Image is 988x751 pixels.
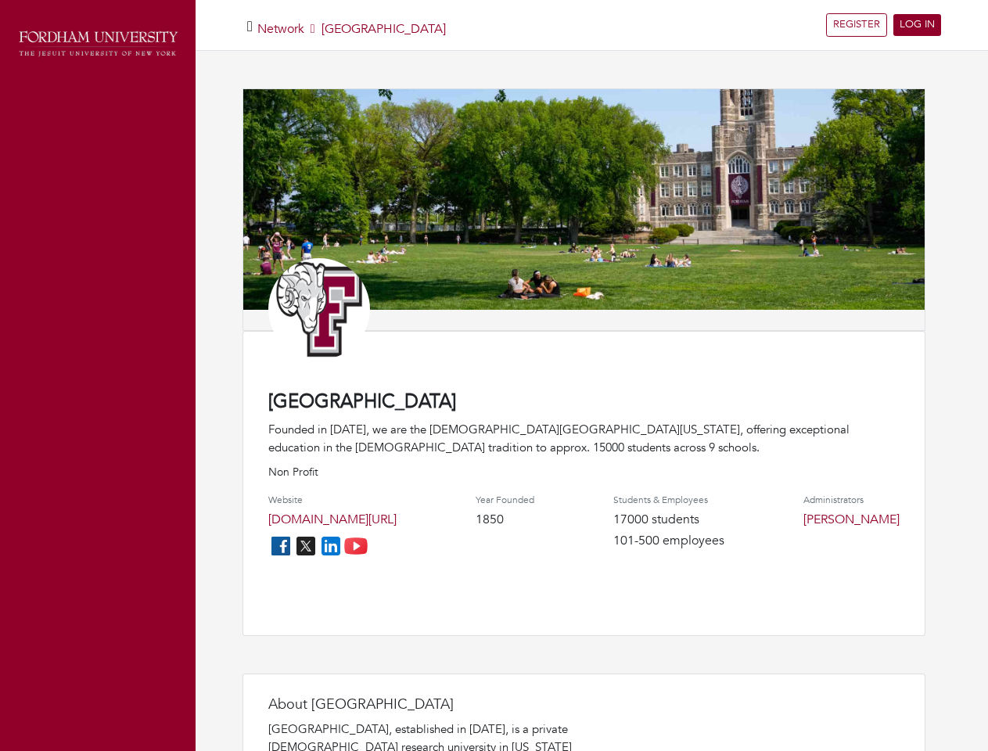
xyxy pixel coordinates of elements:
[268,534,293,559] img: facebook_icon-256f8dfc8812ddc1b8eade64b8eafd8a868ed32f90a8d2bb44f507e1979dbc24.png
[268,494,397,505] h4: Website
[257,20,304,38] a: Network
[268,421,900,456] div: Founded in [DATE], we are the [DEMOGRAPHIC_DATA][GEOGRAPHIC_DATA][US_STATE], offering exceptional...
[268,511,397,528] a: [DOMAIN_NAME][URL]
[803,511,900,528] a: [PERSON_NAME]
[893,14,941,36] a: LOG IN
[268,258,370,360] img: Athletic_Logo_Primary_Letter_Mark_1.jpg
[613,512,724,527] h4: 17000 students
[826,13,887,37] a: REGISTER
[613,494,724,505] h4: Students & Employees
[16,27,180,60] img: fordham_logo.png
[268,696,581,713] h4: About [GEOGRAPHIC_DATA]
[343,534,368,559] img: youtube_icon-fc3c61c8c22f3cdcae68f2f17984f5f016928f0ca0694dd5da90beefb88aa45e.png
[293,534,318,559] img: twitter_icon-7d0bafdc4ccc1285aa2013833b377ca91d92330db209b8298ca96278571368c9.png
[613,534,724,548] h4: 101-500 employees
[318,534,343,559] img: linkedin_icon-84db3ca265f4ac0988026744a78baded5d6ee8239146f80404fb69c9eee6e8e7.png
[476,512,534,527] h4: 1850
[803,494,900,505] h4: Administrators
[257,22,446,37] h5: [GEOGRAPHIC_DATA]
[476,494,534,505] h4: Year Founded
[268,391,900,414] h4: [GEOGRAPHIC_DATA]
[243,89,925,310] img: 683a5b8e835635248a5481166db1a0f398a14ab9.jpg
[268,464,900,480] p: Non Profit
